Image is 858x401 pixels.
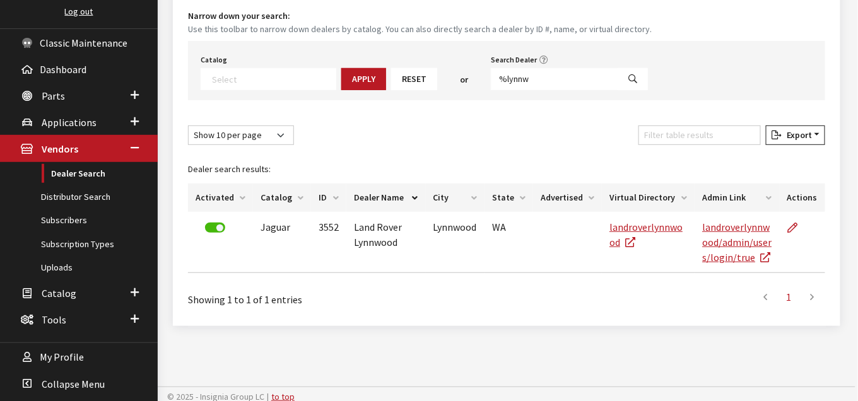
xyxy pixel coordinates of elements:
span: Export [782,129,812,141]
textarea: Search [212,73,336,84]
button: Search [618,68,648,90]
span: Collapse Menu [42,378,105,390]
th: Virtual Directory: activate to sort column ascending [602,183,695,212]
h4: Narrow down your search: [188,9,825,23]
button: Apply [341,68,386,90]
th: Catalog: activate to sort column ascending [253,183,311,212]
span: Applications [42,116,97,129]
span: Catalog [42,287,76,299]
th: Activated: activate to sort column ascending [188,183,253,212]
span: Dashboard [40,63,86,76]
td: WA [485,212,533,273]
a: landroverlynnwood [609,221,683,248]
caption: Dealer search results: [188,155,825,183]
span: Vendors [42,143,78,156]
div: Showing 1 to 1 of 1 entries [188,283,445,307]
th: Actions [780,183,825,212]
span: My Profile [40,351,84,364]
a: Edit Dealer [787,212,809,243]
label: Deactivate Dealer [205,223,225,233]
input: Search [491,68,618,90]
button: Reset [391,68,437,90]
a: landroverlynnwood/admin/users/login/true [702,221,772,264]
span: Parts [42,90,65,102]
input: Filter table results [638,125,761,145]
td: Lynnwood [426,212,485,273]
td: Jaguar [253,212,311,273]
span: Tools [42,313,66,326]
span: or [460,73,468,86]
th: State: activate to sort column ascending [485,183,533,212]
a: Log out [65,6,93,17]
th: City: activate to sort column ascending [426,183,485,212]
button: Export [766,125,825,145]
th: Advertised: activate to sort column ascending [533,183,602,212]
label: Search Dealer [491,54,537,66]
td: Land Rover Lynnwood [346,212,426,273]
span: Classic Maintenance [40,37,127,49]
td: 3552 [311,212,346,273]
span: Select [201,68,336,90]
th: ID: activate to sort column ascending [311,183,346,212]
th: Admin Link: activate to sort column ascending [695,183,780,212]
a: 1 [778,284,801,310]
th: Dealer Name: activate to sort column descending [346,183,426,212]
label: Catalog [201,54,227,66]
small: Use this toolbar to narrow down dealers by catalog. You can also directly search a dealer by ID #... [188,23,825,36]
